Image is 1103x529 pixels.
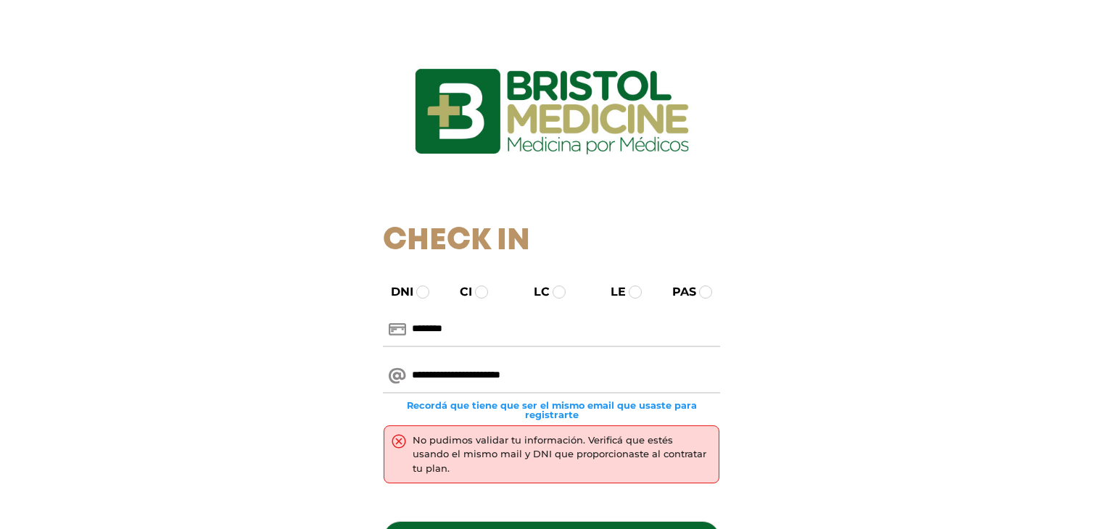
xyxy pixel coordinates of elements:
label: DNI [378,283,413,301]
label: PAS [659,283,696,301]
img: logo_ingresarbristol.jpg [356,17,748,206]
small: Recordá que tiene que ser el mismo email que usaste para registrarte [383,401,720,420]
label: LC [521,283,550,301]
label: CI [447,283,472,301]
label: LE [598,283,626,301]
h1: Check In [383,223,720,259]
div: No pudimos validar tu información. Verificá que estés usando el mismo mail y DNI que proporcionas... [413,433,711,476]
